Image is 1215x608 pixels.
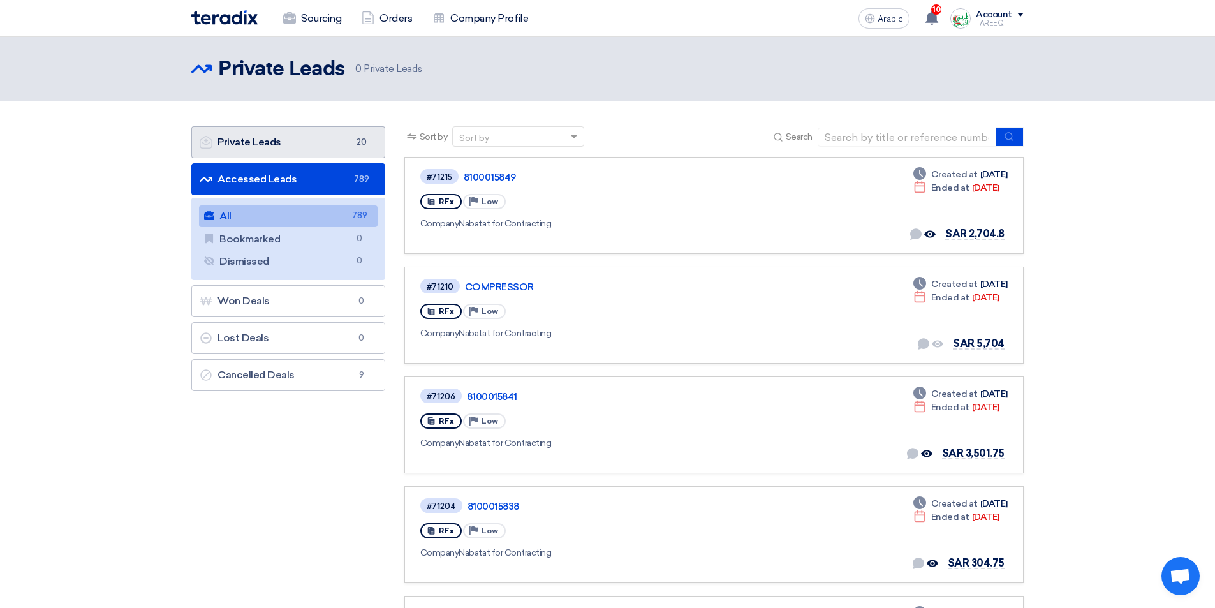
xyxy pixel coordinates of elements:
[427,501,456,511] font: #71204
[980,169,1008,180] font: [DATE]
[976,9,1012,20] font: Account
[439,197,454,206] font: RFx
[931,279,978,290] font: Created at
[786,131,813,142] font: Search
[191,163,385,195] a: Accessed Leads789
[972,512,999,523] font: [DATE]
[217,136,281,148] font: Private Leads
[439,526,454,535] font: RFx
[191,10,258,25] img: Teradix logo
[1161,557,1200,595] a: Open chat
[818,128,996,147] input: Search by title or reference number
[980,279,1008,290] font: [DATE]
[972,292,999,303] font: [DATE]
[191,359,385,391] a: Cancelled Deals9
[217,295,270,307] font: Won Deals
[459,218,551,229] font: Nabatat for Contracting
[191,322,385,354] a: Lost Deals0
[465,281,534,293] font: COMPRESSOR
[439,417,454,426] font: RFx
[427,392,455,401] font: #71206
[972,402,999,413] font: [DATE]
[931,292,969,303] font: Ended at
[482,197,498,206] font: Low
[420,547,459,558] font: Company
[217,369,295,381] font: Cancelled Deals
[354,174,369,184] font: 789
[420,131,448,142] font: Sort by
[932,5,941,14] font: 10
[972,182,999,193] font: [DATE]
[357,234,362,243] font: 0
[931,512,969,523] font: Ended at
[219,210,232,222] font: All
[358,333,364,343] font: 0
[948,557,1005,569] font: SAR 304.75
[191,126,385,158] a: Private Leads20
[355,63,362,75] font: 0
[931,402,969,413] font: Ended at
[467,391,786,403] a: 8100015841
[191,285,385,317] a: Won Deals0
[359,370,364,380] font: 9
[878,13,903,24] font: Arabic
[482,307,498,316] font: Low
[450,12,528,24] font: Company Profile
[427,282,453,292] font: #71210
[976,19,1003,27] font: TAREEQ
[858,8,909,29] button: Arabic
[357,137,366,147] font: 20
[468,501,519,512] font: 8100015838
[950,8,971,29] img: Screenshot___1727703618088.png
[468,501,786,512] a: 8100015838
[219,255,269,267] font: Dismissed
[217,332,269,344] font: Lost Deals
[459,547,551,558] font: Nabatat for Contracting
[420,218,459,229] font: Company
[482,526,498,535] font: Low
[379,12,412,24] font: Orders
[945,228,1005,240] font: SAR 2,704.8
[273,4,351,33] a: Sourcing
[465,281,784,293] a: COMPRESSOR
[358,296,364,306] font: 0
[980,498,1008,509] font: [DATE]
[459,438,551,449] font: Nabatat for Contracting
[420,438,459,449] font: Company
[364,63,422,75] font: Private Leads
[420,328,459,339] font: Company
[931,389,978,399] font: Created at
[427,172,452,182] font: #71215
[942,447,1005,459] font: SAR 3,501.75
[219,233,280,245] font: Bookmarked
[464,172,516,183] font: 8100015849
[980,389,1008,399] font: [DATE]
[218,59,345,80] font: Private Leads
[301,12,341,24] font: Sourcing
[459,328,551,339] font: Nabatat for Contracting
[357,256,362,265] font: 0
[439,307,454,316] font: RFx
[931,498,978,509] font: Created at
[352,211,367,220] font: 789
[953,337,1005,350] font: SAR 5,704
[482,417,498,426] font: Low
[351,4,422,33] a: Orders
[459,133,489,144] font: Sort by
[467,391,517,403] font: 8100015841
[931,169,978,180] font: Created at
[931,182,969,193] font: Ended at
[217,173,297,185] font: Accessed Leads
[464,172,783,183] a: 8100015849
